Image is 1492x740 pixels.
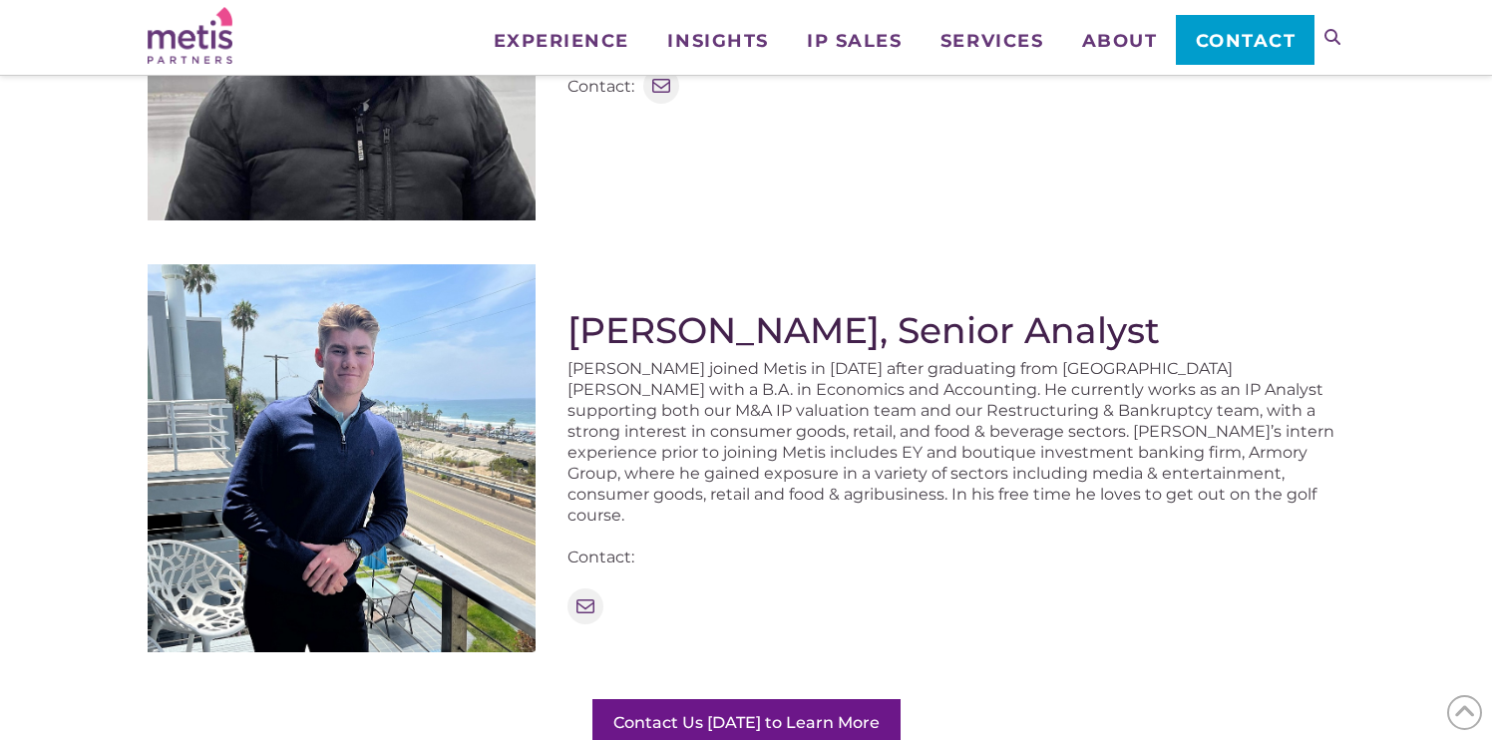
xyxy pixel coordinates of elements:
[567,547,1344,567] p: Contact:
[494,32,629,50] span: Experience
[667,32,768,50] span: Insights
[148,264,536,652] img: Matthew Robertson - IP Analyst
[148,7,232,64] img: Metis Partners
[807,32,902,50] span: IP Sales
[567,309,1344,351] h2: [PERSON_NAME], Senior Analyst
[1447,695,1482,730] span: Back to Top
[1196,32,1297,50] span: Contact
[567,76,634,97] p: Contact:
[567,358,1344,526] p: [PERSON_NAME] joined Metis in [DATE] after graduating from [GEOGRAPHIC_DATA][PERSON_NAME] with a ...
[1176,15,1314,65] a: Contact
[940,32,1043,50] span: Services
[1082,32,1158,50] span: About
